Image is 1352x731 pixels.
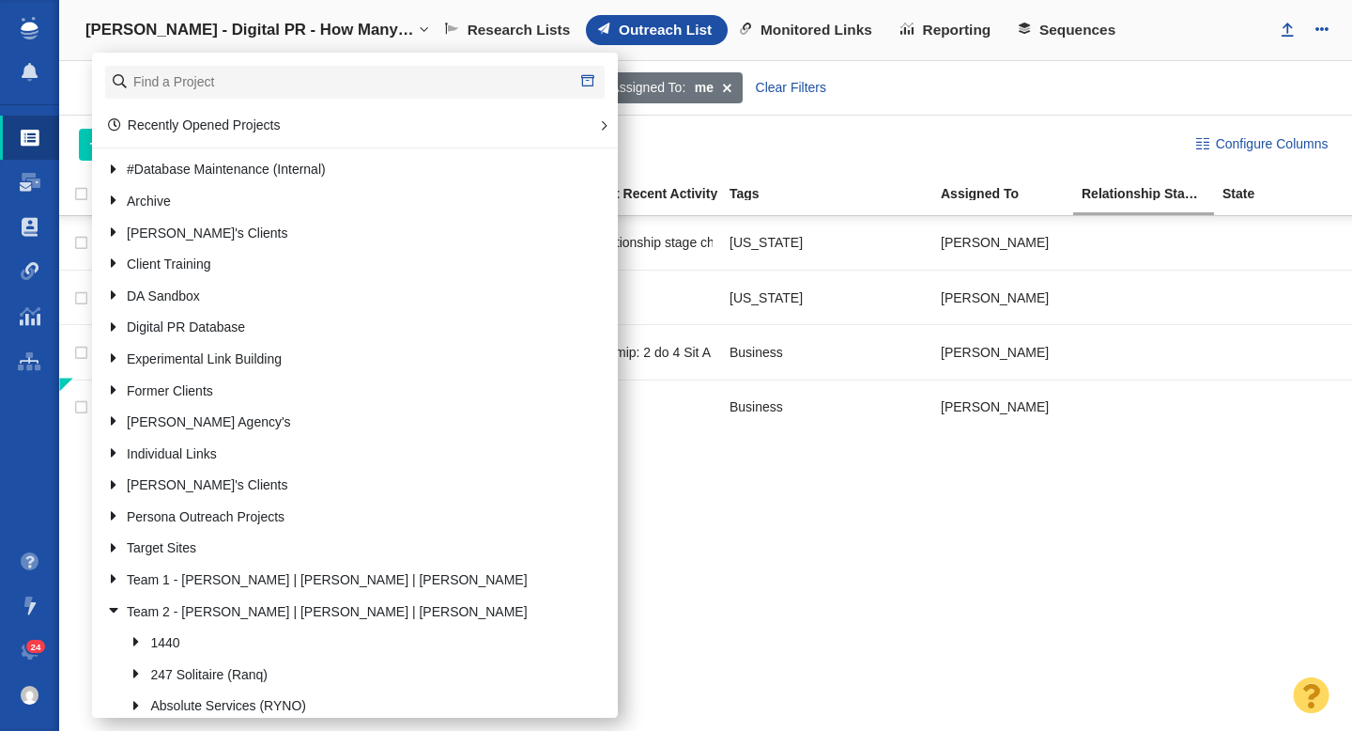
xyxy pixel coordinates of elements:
a: [PERSON_NAME] Agency's [101,409,579,438]
a: Archive [101,187,579,216]
span: Business [730,344,783,361]
span: Configure Columns [1216,134,1329,154]
strong: me [695,78,714,98]
div: [PERSON_NAME] [941,223,1065,263]
a: Digital PR Database [101,314,579,343]
a: Individual Links [101,440,579,469]
a: Persona Outreach Projects [101,503,579,532]
div: Clear Filters [745,72,837,104]
span: Assigned To: [610,78,685,98]
div: Relationship Stage [1082,187,1221,200]
a: Former Clients [101,377,579,406]
a: Assigned To [941,187,1080,203]
a: Reporting [888,15,1006,45]
h4: [PERSON_NAME] - Digital PR - How Many Years Will It Take To Retire in Your State? [85,21,414,39]
div: [PERSON_NAME] [941,277,1065,318]
a: Relationship Stage [1082,187,1221,203]
img: buzzstream_logo_iconsimple.png [21,17,38,39]
div: Assigned To [941,187,1080,200]
input: Find a Project [105,66,605,99]
a: Tags [730,187,939,203]
span: Reporting [923,22,991,39]
a: Research Lists [433,15,586,45]
span: Sequences [1039,22,1115,39]
a: Team 2 - [PERSON_NAME] | [PERSON_NAME] | [PERSON_NAME] [101,598,579,627]
span: Research Lists [468,22,571,39]
a: [PERSON_NAME]'s Clients [101,472,579,501]
img: 8a21b1a12a7554901d364e890baed237 [21,686,39,705]
a: Recently Opened Projects [108,117,281,132]
a: Team 1 - [PERSON_NAME] | [PERSON_NAME] | [PERSON_NAME] [101,566,579,595]
a: Target Sites [101,535,579,564]
div: Tags [730,187,939,200]
a: Absolute Services (RYNO) [126,692,579,722]
div: [PERSON_NAME] [941,387,1065,428]
a: Experimental Link Building [101,345,579,374]
span: Business [730,398,783,415]
a: 247 Solitaire (Ranq) [126,661,579,690]
a: [PERSON_NAME]'s Clients [101,219,579,248]
div: Most Recent Activity [589,187,728,200]
a: Outreach List [586,15,728,45]
button: Configure Columns [1185,129,1339,161]
div: [PERSON_NAME] [941,332,1065,372]
a: Monitored Links [728,15,888,45]
span: Georgia [730,234,803,251]
a: 1440 [126,630,579,659]
a: Client Training [101,251,579,280]
span: Monitored Links [760,22,872,39]
span: Georgia [730,289,803,306]
a: DA Sandbox [101,282,579,311]
button: Add People [79,129,202,161]
div: Websites [79,66,233,109]
span: Outreach List [619,22,712,39]
a: #Database Maintenance (Internal) [101,156,579,185]
span: 24 [26,640,46,654]
a: Sequences [1006,15,1131,45]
